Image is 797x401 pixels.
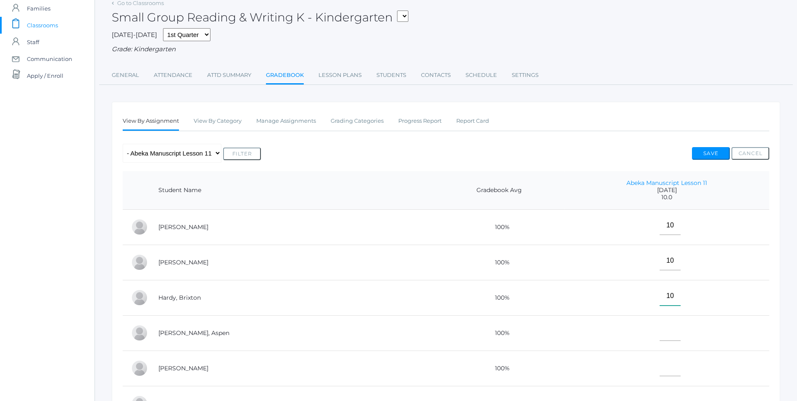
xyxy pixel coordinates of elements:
[573,187,761,194] span: [DATE]
[434,280,565,315] td: 100%
[131,219,148,235] div: Abby Backstrom
[256,113,316,129] a: Manage Assignments
[421,67,451,84] a: Contacts
[434,351,565,386] td: 100%
[27,17,58,34] span: Classrooms
[331,113,384,129] a: Grading Categories
[223,148,261,160] button: Filter
[266,67,304,85] a: Gradebook
[150,171,434,210] th: Student Name
[434,245,565,280] td: 100%
[131,289,148,306] div: Brixton Hardy
[376,67,406,84] a: Students
[131,324,148,341] div: Aspen Hemingway
[434,315,565,351] td: 100%
[434,171,565,210] th: Gradebook Avg
[692,147,730,160] button: Save
[154,67,192,84] a: Attendance
[158,364,208,372] a: [PERSON_NAME]
[434,209,565,245] td: 100%
[158,259,208,266] a: [PERSON_NAME]
[112,67,139,84] a: General
[27,67,63,84] span: Apply / Enroll
[27,50,72,67] span: Communication
[158,329,229,337] a: [PERSON_NAME], Aspen
[112,45,780,54] div: Grade: Kindergarten
[466,67,497,84] a: Schedule
[318,67,362,84] a: Lesson Plans
[123,113,179,131] a: View By Assignment
[112,11,408,24] h2: Small Group Reading & Writing K - Kindergarten
[158,294,201,301] a: Hardy, Brixton
[194,113,242,129] a: View By Category
[626,179,707,187] a: Abeka Manuscript Lesson 11
[131,254,148,271] div: Nolan Gagen
[27,34,39,50] span: Staff
[731,147,769,160] button: Cancel
[158,223,208,231] a: [PERSON_NAME]
[112,31,157,39] span: [DATE]-[DATE]
[398,113,442,129] a: Progress Report
[131,360,148,377] div: Nico Hurley
[512,67,539,84] a: Settings
[456,113,489,129] a: Report Card
[207,67,251,84] a: Attd Summary
[573,194,761,201] span: 10.0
